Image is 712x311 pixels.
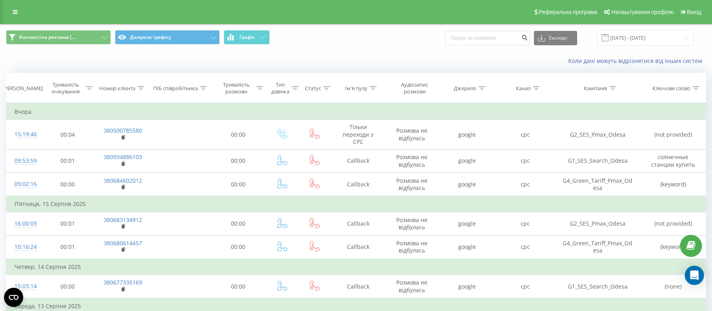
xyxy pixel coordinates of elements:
a: 380677335169 [104,279,142,286]
td: google [438,212,496,235]
td: G4_Green_Tariff_Pmax_Odesa [554,173,641,196]
a: 380684602012 [104,177,142,184]
a: 380680614457 [104,239,142,247]
td: солнечные станции купить [641,149,706,172]
td: 00:00 [41,275,95,299]
td: 00:00 [211,120,265,149]
div: 10:16:24 [14,239,33,255]
div: Open Intercom Messenger [685,266,704,285]
div: Ім'я пулу [345,85,367,92]
td: Четвер, 14 Серпня 2025 [6,259,706,275]
input: Пошук за номером [445,31,530,45]
span: Розмова не відбулась [396,239,427,254]
td: 00:00 [211,212,265,235]
div: Номер клієнта [99,85,135,92]
td: 00:00 [211,173,265,196]
a: 380500785580 [104,127,142,134]
td: {keyword} [641,173,706,196]
td: 00:00 [211,235,265,259]
a: 380683134912 [104,216,142,224]
a: 380934886103 [104,153,142,161]
span: Контекстна реклама (... [19,34,75,40]
button: Open CMP widget [4,288,23,307]
td: П’ятниця, 15 Серпня 2025 [6,196,706,212]
div: 09:53:59 [14,153,33,169]
div: Аудіозапис розмови [393,81,436,95]
button: Контекстна реклама (... [6,30,111,44]
td: 00:04 [41,120,95,149]
div: [PERSON_NAME] [2,85,43,92]
div: 16:00:03 [14,216,33,232]
td: cpc [496,275,555,299]
span: Вихід [687,9,701,15]
td: Callback [330,235,386,259]
td: cpc [496,212,555,235]
td: google [438,275,496,299]
td: Callback [330,275,386,299]
td: Callback [330,212,386,235]
td: G4_Green_Tariff_Pmax_Odesa [554,235,641,259]
td: 00:00 [211,149,265,172]
a: Коли дані можуть відрізнятися вiд інших систем [568,57,706,65]
td: cpc [496,173,555,196]
td: (none) [641,275,706,299]
td: google [438,149,496,172]
div: Статус [305,85,321,92]
span: Реферальна програма [539,9,598,15]
span: Розмова не відбулась [396,216,427,231]
div: Канал [516,85,531,92]
div: Ключове слово [652,85,690,92]
td: cpc [496,235,555,259]
button: Експорт [534,31,577,45]
span: Налаштування профілю [611,9,674,15]
td: google [438,173,496,196]
td: google [438,235,496,259]
div: Джерело [454,85,476,92]
span: Розмова не відбулась [396,279,427,293]
td: 00:00 [41,173,95,196]
td: 00:01 [41,149,95,172]
td: Вчора [6,104,706,120]
span: Розмова не відбулась [396,127,427,141]
div: Тривалість розмови [219,81,254,95]
button: Джерела трафіку [115,30,220,44]
td: G1_SES_Search_Odesa [554,149,641,172]
td: {keyword} [641,235,706,259]
span: Графік [239,34,255,40]
td: (not provided) [641,120,706,149]
div: Кампанія [584,85,607,92]
td: google [438,120,496,149]
div: 15:19:46 [14,127,33,142]
td: 00:01 [41,212,95,235]
td: cpc [496,120,555,149]
td: Callback [330,149,386,172]
div: 15:03:14 [14,279,33,294]
td: (not provided) [641,212,706,235]
div: ПІБ співробітника [153,85,198,92]
td: 00:00 [211,275,265,299]
td: Callback [330,173,386,196]
td: 00:01 [41,235,95,259]
td: G1_SES_Search_Odesa [554,275,641,299]
td: G2_SES_Pmax_Odesa [554,212,641,235]
td: Тільки переходи з CPC [330,120,386,149]
div: 09:02:16 [14,176,33,192]
td: G2_SES_Pmax_Odesa [554,120,641,149]
span: Розмова не відбулась [396,177,427,192]
div: Тривалість очікування [48,81,84,95]
div: Тип дзвінка [271,81,289,95]
td: cpc [496,149,555,172]
button: Графік [224,30,270,44]
span: Розмова не відбулась [396,153,427,168]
